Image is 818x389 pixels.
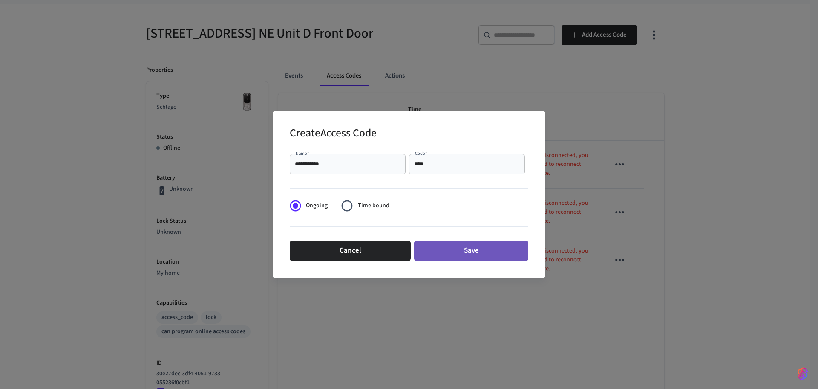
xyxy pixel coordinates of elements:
[290,121,377,147] h2: Create Access Code
[414,241,528,261] button: Save
[415,150,427,157] label: Code
[798,367,808,380] img: SeamLogoGradient.69752ec5.svg
[290,241,411,261] button: Cancel
[358,201,389,210] span: Time bound
[306,201,328,210] span: Ongoing
[296,150,309,157] label: Name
